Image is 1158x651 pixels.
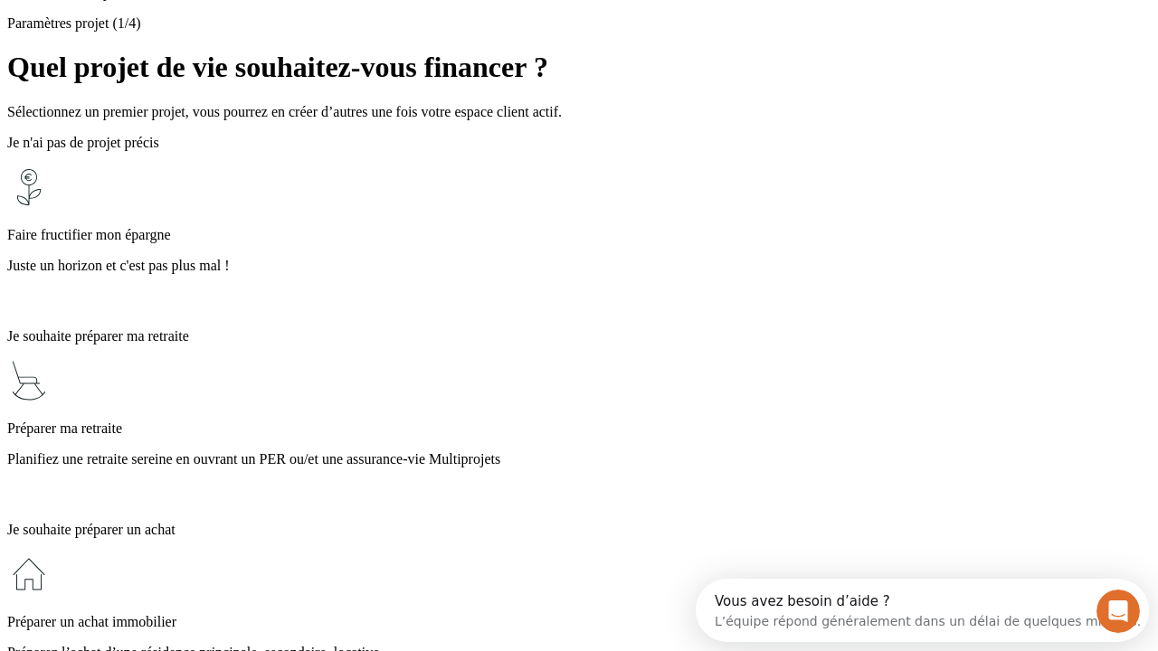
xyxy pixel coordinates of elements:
[7,420,1151,437] p: Préparer ma retraite
[7,15,1151,32] p: Paramètres projet (1/4)
[19,30,445,49] div: L’équipe répond généralement dans un délai de quelques minutes.
[7,51,1151,84] h1: Quel projet de vie souhaitez-vous financer ?
[696,579,1149,642] iframe: Intercom live chat discovery launcher
[7,328,1151,344] p: Je souhaite préparer ma retraite
[7,451,1151,467] p: Planifiez une retraite sereine en ouvrant un PER ou/et une assurance-vie Multiprojets
[7,522,1151,538] p: Je souhaite préparer un achat
[7,614,1151,630] p: Préparer un achat immobilier
[1096,590,1140,633] iframe: Intercom live chat
[7,135,1151,151] p: Je n'ai pas de projet précis
[7,7,498,57] div: Ouvrir le Messenger Intercom
[7,104,562,119] span: Sélectionnez un premier projet, vous pourrez en créer d’autres une fois votre espace client actif.
[7,258,1151,274] p: Juste un horizon et c'est pas plus mal !
[19,15,445,30] div: Vous avez besoin d’aide ?
[7,227,1151,243] p: Faire fructifier mon épargne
